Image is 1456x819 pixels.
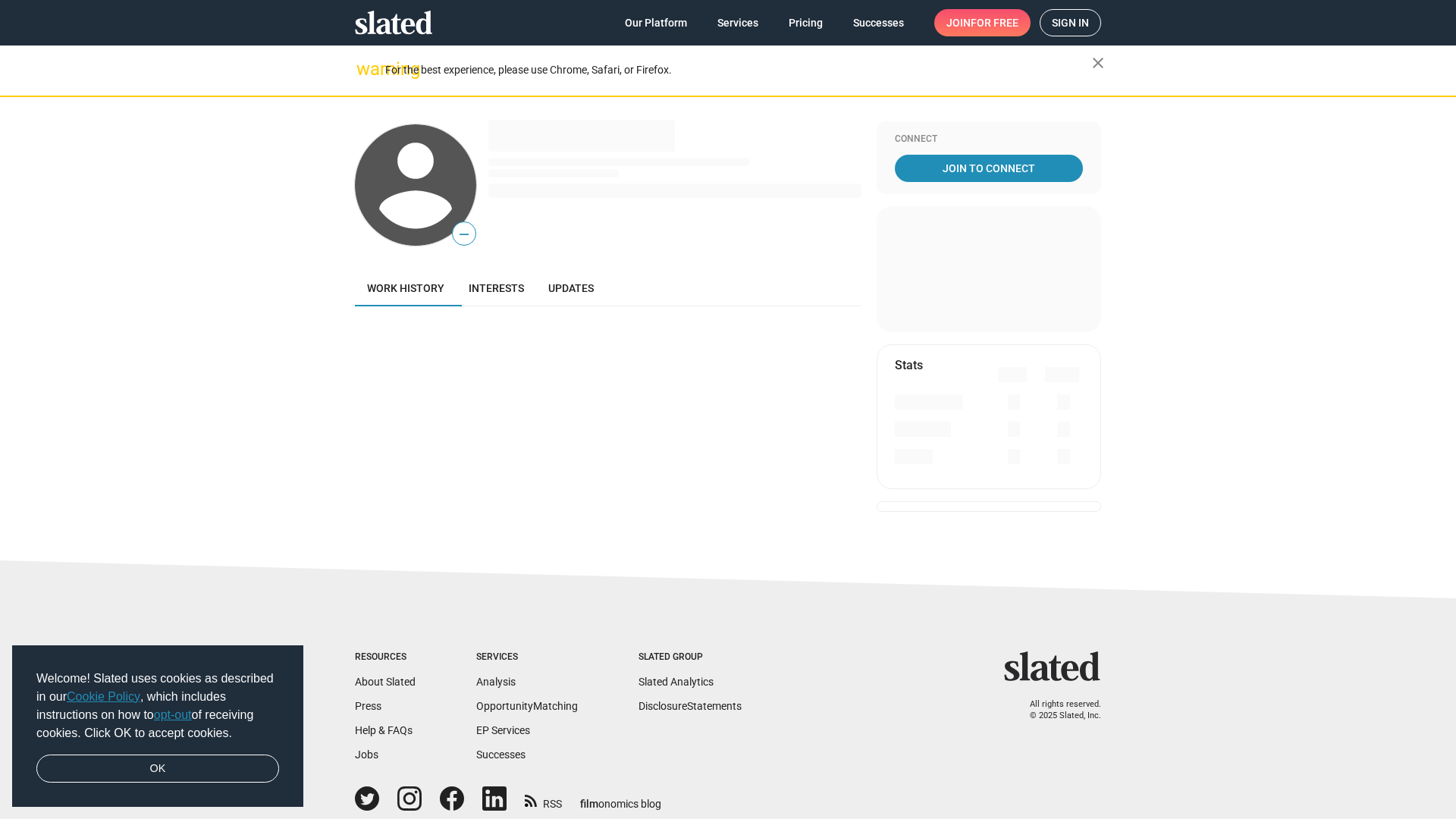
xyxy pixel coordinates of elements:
[895,357,923,373] mat-card-title: Stats
[367,282,444,294] span: Work history
[934,9,1031,36] a: Joinfor free
[580,785,661,811] a: filmonomics blog
[895,133,1083,146] div: Connect
[895,155,1083,182] a: Join To Connect
[971,9,1018,36] span: for free
[625,9,687,36] span: Our Platform
[705,9,770,36] a: Services
[1014,699,1101,721] p: All rights reserved. © 2025 Slated, Inc.
[385,60,1092,80] div: For the best experience, please use Chrome, Safari, or Firefox.
[476,676,516,688] a: Analysis
[1040,9,1101,36] a: Sign in
[355,651,416,664] div: Resources
[476,700,578,712] a: OpportunityMatching
[476,724,530,736] a: EP Services
[777,9,835,36] a: Pricing
[1052,10,1089,36] span: Sign in
[67,690,140,703] a: Cookie Policy
[717,9,758,36] span: Services
[639,651,742,664] div: Slated Group
[853,9,904,36] span: Successes
[469,282,524,294] span: Interests
[476,651,578,664] div: Services
[789,9,823,36] span: Pricing
[1089,54,1107,72] mat-icon: close
[536,270,606,306] a: Updates
[355,748,378,761] a: Jobs
[639,700,742,712] a: DisclosureStatements
[356,60,375,78] mat-icon: warning
[12,645,303,808] div: cookieconsent
[841,9,916,36] a: Successes
[355,700,381,712] a: Press
[946,9,1018,36] span: Join
[355,270,457,306] a: Work history
[154,708,192,721] a: opt-out
[457,270,536,306] a: Interests
[355,724,413,736] a: Help & FAQs
[355,676,416,688] a: About Slated
[525,788,562,811] a: RSS
[613,9,699,36] a: Our Platform
[639,676,714,688] a: Slated Analytics
[36,755,279,783] a: dismiss cookie message
[898,155,1080,182] span: Join To Connect
[36,670,279,742] span: Welcome! Slated uses cookies as described in our , which includes instructions on how to of recei...
[453,224,475,244] span: —
[548,282,594,294] span: Updates
[476,748,526,761] a: Successes
[580,798,598,810] span: film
